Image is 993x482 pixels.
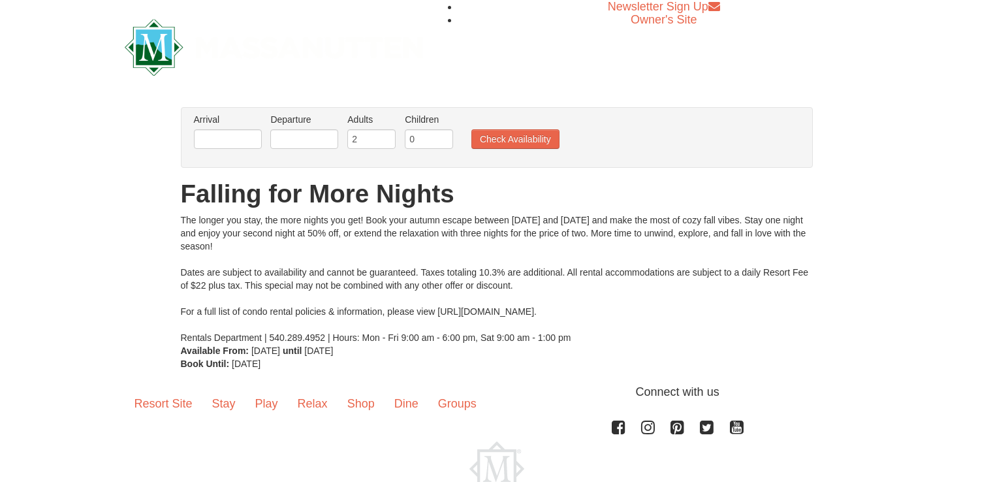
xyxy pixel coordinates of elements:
[251,345,280,356] span: [DATE]
[270,113,338,126] label: Departure
[471,129,560,149] button: Check Availability
[631,13,697,26] a: Owner's Site
[232,359,260,369] span: [DATE]
[405,113,453,126] label: Children
[202,383,245,424] a: Stay
[194,113,262,126] label: Arrival
[283,345,302,356] strong: until
[125,30,424,61] a: Massanutten Resort
[181,345,249,356] strong: Available From:
[125,383,202,424] a: Resort Site
[385,383,428,424] a: Dine
[288,383,338,424] a: Relax
[181,359,230,369] strong: Book Until:
[428,383,486,424] a: Groups
[125,19,424,76] img: Massanutten Resort Logo
[181,181,813,207] h1: Falling for More Nights
[245,383,288,424] a: Play
[181,214,813,344] div: The longer you stay, the more nights you get! Book your autumn escape between [DATE] and [DATE] a...
[338,383,385,424] a: Shop
[304,345,333,356] span: [DATE]
[347,113,396,126] label: Adults
[125,383,869,401] p: Connect with us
